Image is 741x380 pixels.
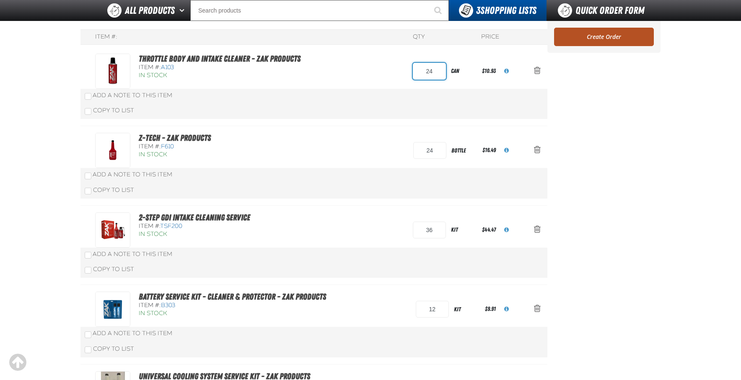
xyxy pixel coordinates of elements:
span: $10.93 [482,67,496,74]
a: Throttle Body and Intake Cleaner - ZAK Products [139,54,301,64]
div: QTY [413,33,425,41]
a: Z-Tech - ZAK Products [139,133,211,143]
button: Action Remove 2-Step GDI Intake Cleaning Service from 91625 [527,221,547,239]
button: Action Remove Z-Tech - ZAK Products from 91625 [527,141,547,160]
input: Product Quantity [413,63,446,80]
input: Product Quantity [413,222,446,238]
span: B303 [161,302,175,309]
input: Add a Note to This Item [85,331,91,338]
span: $44.47 [482,226,496,233]
div: kit [446,220,480,239]
div: bottle [446,141,481,160]
div: In Stock [139,151,297,159]
label: Copy To List [85,266,134,273]
input: Copy To List [85,346,91,353]
input: Add a Note to This Item [85,173,91,179]
span: TSF200 [160,222,182,230]
div: Scroll to the top [8,353,27,372]
span: Shopping Lists [476,5,536,16]
a: Create Order [554,28,654,46]
div: In Stock [139,310,326,318]
input: Add a Note to This Item [85,252,91,259]
input: Add a Note to This Item [85,93,91,100]
div: kit [449,300,483,319]
a: 2-Step GDI Intake Cleaning Service [139,212,250,222]
span: Add a Note to This Item [93,171,172,178]
a: Battery Service Kit - Cleaner & Protector - ZAK Products [139,292,326,302]
input: Product Quantity [416,301,449,318]
button: Action Remove Battery Service Kit - Cleaner &amp; Protector - ZAK Products from 91625 [527,300,547,318]
div: Item #: [139,143,297,151]
div: In Stock [139,72,301,80]
button: View All Prices for A103 [497,62,516,80]
label: Copy To List [85,345,134,352]
input: Copy To List [85,108,91,115]
div: Item #: [139,64,301,72]
span: Add a Note to This Item [93,330,172,337]
div: Item #: [139,302,326,310]
label: Copy To List [85,107,134,114]
input: Copy To List [85,267,91,274]
span: A103 [161,64,174,71]
div: Item #: [95,33,117,41]
strong: 3 [476,5,480,16]
div: can [446,62,480,80]
div: Item #: [139,222,297,230]
span: Add a Note to This Item [93,251,172,258]
span: F610 [161,143,174,150]
button: Action Remove Throttle Body and Intake Cleaner - ZAK Products from 91625 [527,62,547,80]
input: Copy To List [85,188,91,194]
span: $9.91 [485,305,496,312]
button: View All Prices for F610 [497,141,516,160]
span: $16.49 [482,147,496,153]
div: Price [481,33,499,41]
span: Add a Note to This Item [93,92,172,99]
button: View All Prices for B303 [497,300,516,318]
span: All Products [125,3,175,18]
label: Copy To List [85,186,134,194]
input: Product Quantity [413,142,446,159]
div: In Stock [139,230,297,238]
button: View All Prices for TSF200 [497,221,516,239]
